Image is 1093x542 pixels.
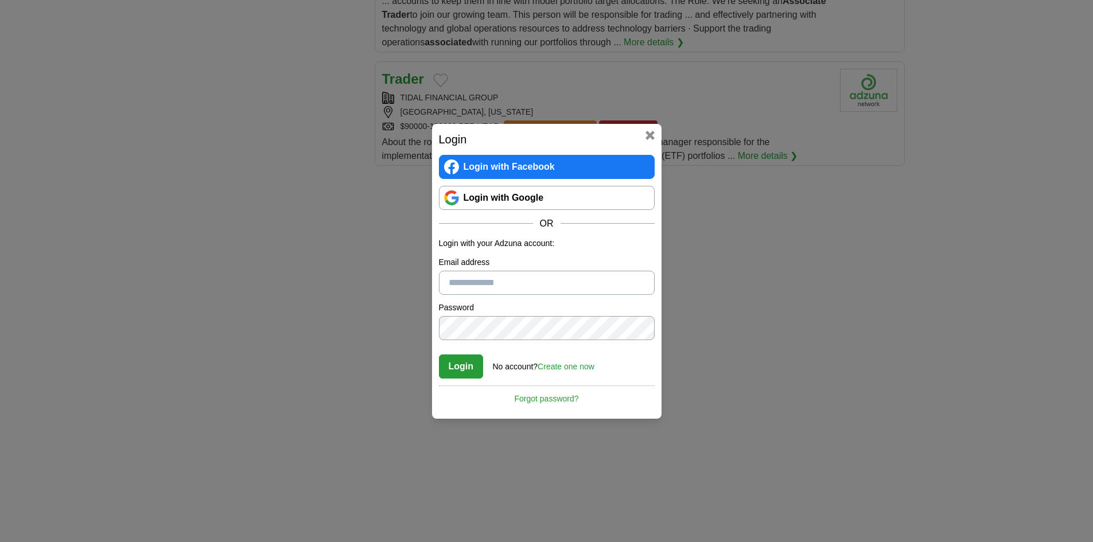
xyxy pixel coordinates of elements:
span: OR [533,217,561,231]
div: No account? [493,354,594,373]
a: Login with Facebook [439,155,655,179]
label: Password [439,302,655,314]
p: Login with your Adzuna account: [439,237,655,249]
a: Login with Google [439,186,655,210]
button: Login [439,354,484,379]
label: Email address [439,256,655,268]
a: Create one now [538,362,594,371]
a: Forgot password? [439,385,655,405]
h2: Login [439,131,655,148]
